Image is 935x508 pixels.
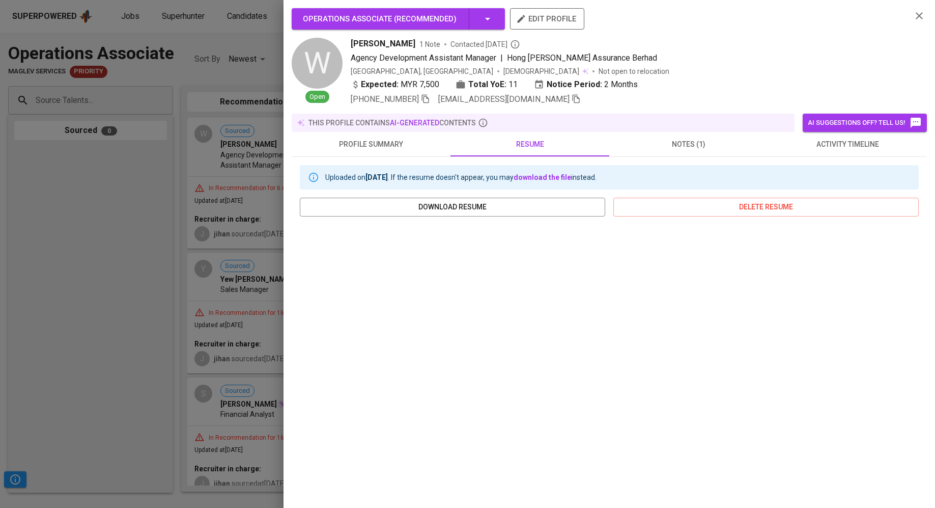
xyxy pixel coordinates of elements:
span: [PERSON_NAME] [351,38,415,50]
span: download resume [308,201,597,213]
span: profile summary [298,138,444,151]
span: Hong [PERSON_NAME] Assurance Berhad [507,53,657,63]
span: activity timeline [774,138,921,151]
b: Expected: [361,78,399,91]
span: delete resume [621,201,911,213]
button: edit profile [510,8,584,30]
span: Operations Associate ( Recommended ) [303,14,457,23]
div: 2 Months [534,78,638,91]
span: 11 [508,78,518,91]
button: download resume [300,198,605,217]
p: this profile contains contents [308,118,476,128]
button: delete resume [613,198,919,217]
span: edit profile [518,12,576,25]
div: [GEOGRAPHIC_DATA], [GEOGRAPHIC_DATA] [351,66,493,76]
span: AI-generated [390,119,439,127]
span: resume [457,138,603,151]
b: [DATE] [365,173,388,181]
div: Uploaded on . If the resume doesn't appear, you may instead. [325,168,597,186]
b: Notice Period: [547,78,602,91]
span: 1 Note [419,39,440,49]
span: AI suggestions off? Tell us! [808,117,922,129]
div: MYR 7,500 [351,78,439,91]
svg: By Malaysia recruiter [510,39,520,49]
span: Open [305,92,329,102]
span: | [500,52,503,64]
a: download the file [514,173,571,181]
p: Not open to relocation [599,66,669,76]
span: [DEMOGRAPHIC_DATA] [503,66,581,76]
span: Agency Development Assistant Manager [351,53,496,63]
span: [EMAIL_ADDRESS][DOMAIN_NAME] [438,94,570,104]
div: W [292,38,343,89]
b: Total YoE: [468,78,506,91]
span: Contacted [DATE] [450,39,520,49]
span: notes (1) [615,138,762,151]
a: edit profile [510,14,584,22]
button: AI suggestions off? Tell us! [803,114,927,132]
button: Operations Associate (Recommended) [292,8,505,30]
span: [PHONE_NUMBER] [351,94,419,104]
